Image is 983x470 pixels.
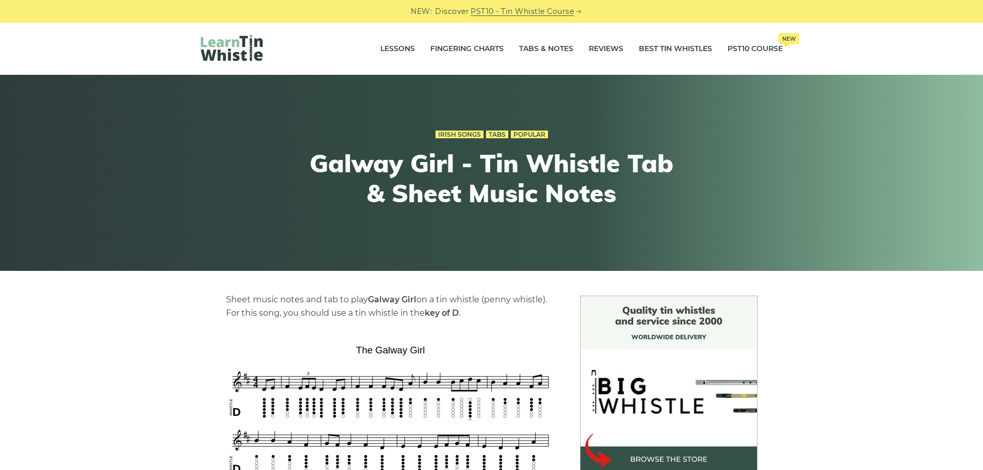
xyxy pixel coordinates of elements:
a: Popular [511,131,548,139]
strong: key of D [425,308,459,318]
span: New [778,33,799,44]
a: Best Tin Whistles [639,36,712,62]
a: Irish Songs [436,131,484,139]
img: LearnTinWhistle.com [201,35,263,61]
a: Reviews [589,36,623,62]
a: Tabs & Notes [519,36,573,62]
h1: Galway Girl - Tin Whistle Tab & Sheet Music Notes [302,149,682,208]
p: Sheet music notes and tab to play on a tin whistle (penny whistle). For this song, you should use... [226,293,555,320]
a: Fingering Charts [430,36,504,62]
a: Lessons [380,36,415,62]
a: PST10 CourseNew [728,36,783,62]
a: Tabs [486,131,508,139]
strong: Galway Girl [368,295,416,304]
